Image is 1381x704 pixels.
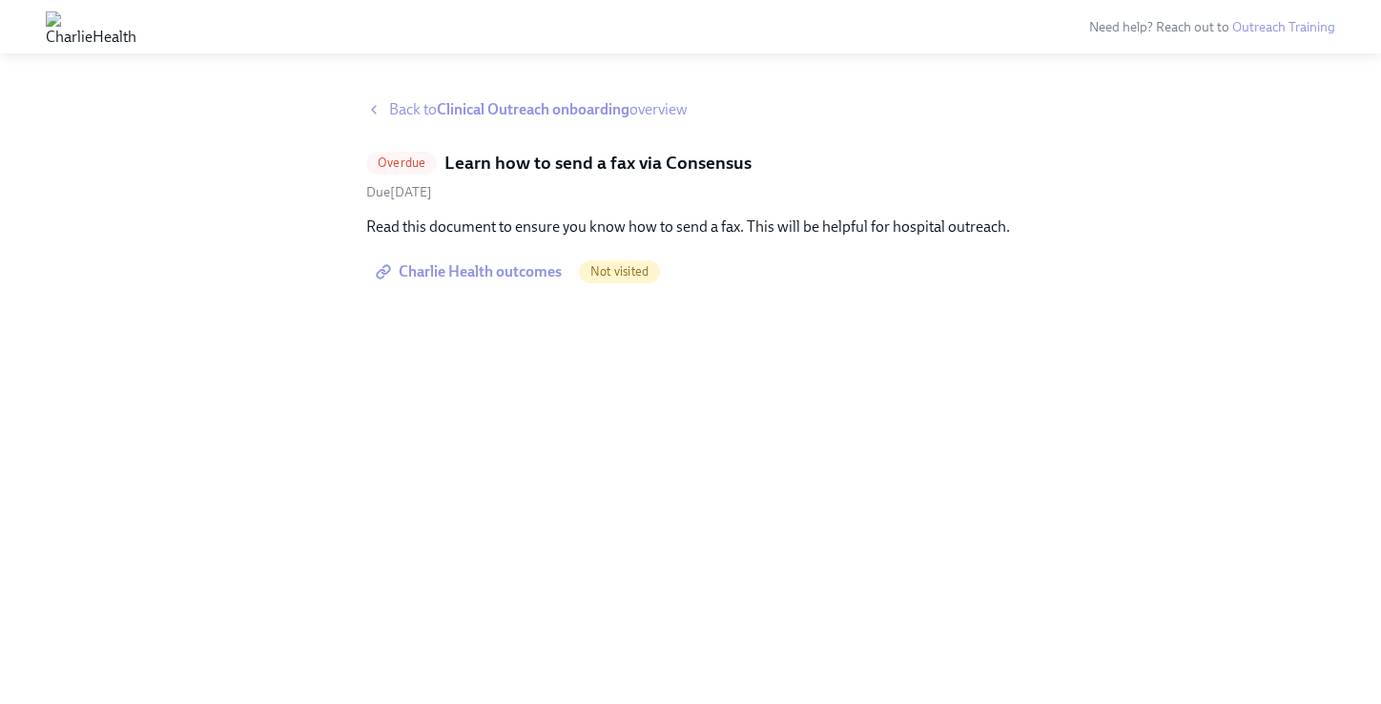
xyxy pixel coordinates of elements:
[579,264,660,279] span: Not visited
[366,99,1015,120] a: Back toClinical Outreach onboardingoverview
[1232,19,1335,35] a: Outreach Training
[366,184,432,200] span: Saturday, September 13th 2025, 10:00 am
[366,155,437,170] span: Overdue
[389,99,688,120] span: Back to overview
[366,217,1015,238] p: Read this document to ensure you know how to send a fax. This will be helpful for hospital outreach.
[46,11,136,42] img: CharlieHealth
[437,100,629,118] strong: Clinical Outreach onboarding
[366,253,575,291] a: Charlie Health outcomes
[1089,19,1335,35] span: Need help? Reach out to
[444,151,752,176] h5: Learn how to send a fax via Consensus
[380,262,562,281] span: Charlie Health outcomes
